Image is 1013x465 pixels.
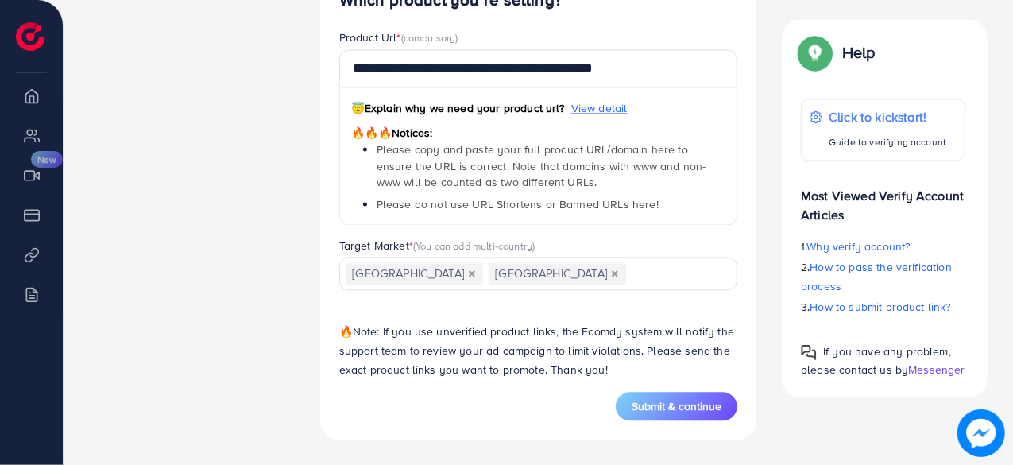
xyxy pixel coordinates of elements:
[842,43,876,62] p: Help
[351,125,392,141] span: 🔥🔥🔥
[351,100,565,116] span: Explain why we need your product url?
[339,322,738,379] p: Note: If you use unverified product links, the Ecomdy system will notify the support team to revi...
[489,262,626,285] span: [GEOGRAPHIC_DATA]
[377,141,706,190] span: Please copy and paste your full product URL/domain here to ensure the URL is correct. Note that d...
[957,409,1005,457] img: image
[801,297,965,316] p: 3.
[810,299,951,315] span: How to submit product link?
[628,262,717,286] input: Search for option
[339,29,458,45] label: Product Url
[377,196,659,212] span: Please do not use URL Shortens or Banned URLs here!
[801,259,952,294] span: How to pass the verification process
[339,238,535,254] label: Target Market
[632,398,721,414] span: Submit & continue
[16,22,44,51] img: logo
[807,238,911,254] span: Why verify account?
[351,100,365,116] span: 😇
[401,30,458,45] span: (compulsory)
[616,392,737,420] button: Submit & continue
[801,173,965,224] p: Most Viewed Verify Account Articles
[571,100,628,116] span: View detail
[801,343,951,378] span: If you have any problem, please contact us by
[339,324,353,339] span: 🔥
[351,125,433,141] span: Notices:
[908,362,965,378] span: Messenger
[801,237,965,256] p: 1.
[468,269,476,277] button: Deselect Pakistan
[339,257,738,289] div: Search for option
[801,344,817,360] img: Popup guide
[346,262,483,285] span: [GEOGRAPHIC_DATA]
[829,107,946,126] p: Click to kickstart!
[611,269,619,277] button: Deselect United Arab Emirates
[801,38,829,67] img: Popup guide
[801,258,965,296] p: 2.
[413,238,535,253] span: (You can add multi-country)
[829,133,946,152] p: Guide to verifying account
